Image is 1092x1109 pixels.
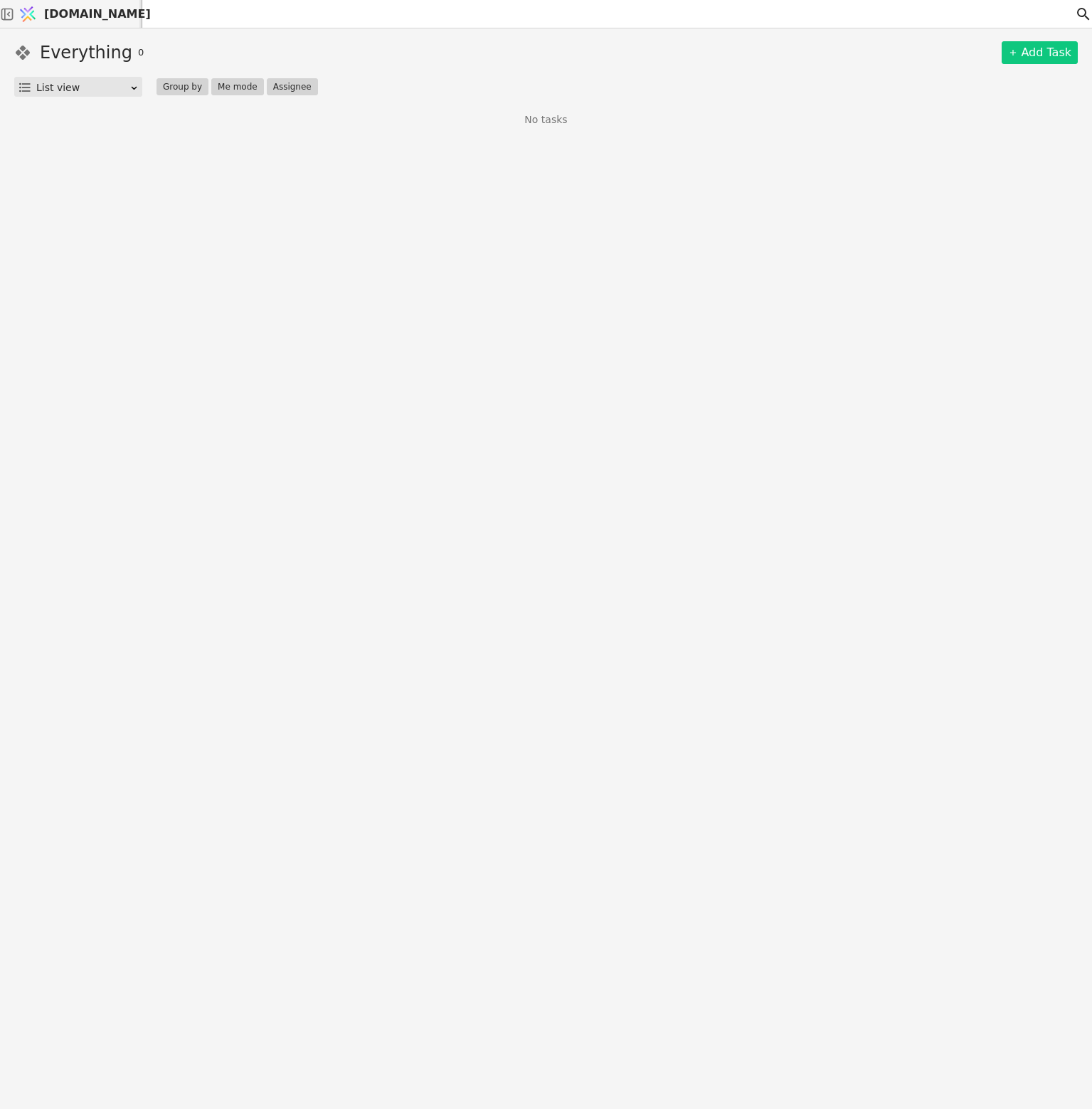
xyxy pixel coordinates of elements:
button: Assignee [267,78,318,95]
span: [DOMAIN_NAME] [44,6,151,23]
a: [DOMAIN_NAME] [14,1,142,28]
div: List view [36,78,129,97]
button: Me mode [211,78,264,95]
h1: Everything [40,40,132,65]
button: Group by [157,78,208,95]
span: 0 [138,46,144,60]
img: Logo [17,1,38,28]
p: No tasks [524,112,567,127]
a: Add Task [1002,41,1078,64]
